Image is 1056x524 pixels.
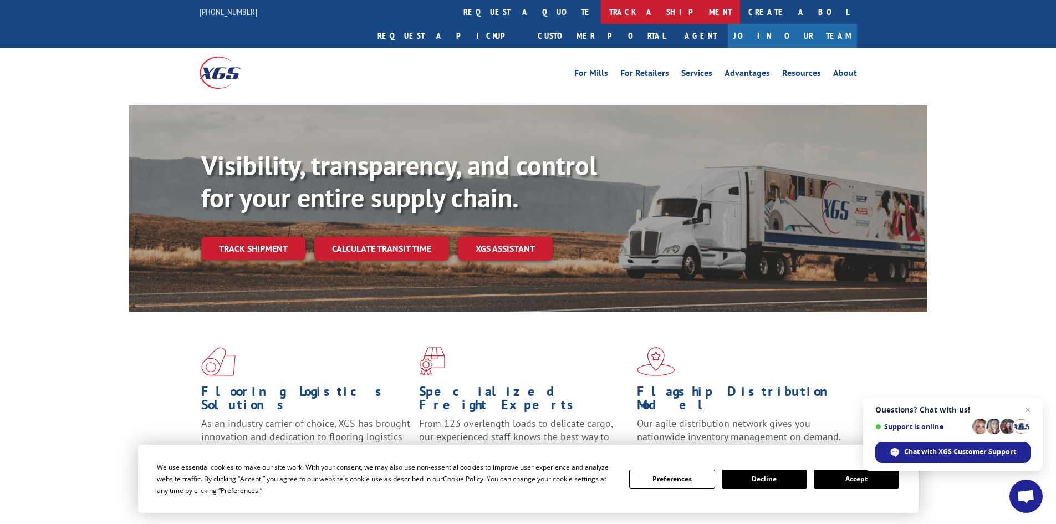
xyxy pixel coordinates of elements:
[833,69,857,81] a: About
[620,69,669,81] a: For Retailers
[904,447,1016,457] span: Chat with XGS Customer Support
[637,347,675,376] img: xgs-icon-flagship-distribution-model-red
[1009,480,1043,513] div: Open chat
[875,405,1031,414] span: Questions? Chat with us!
[1021,403,1034,416] span: Close chat
[201,347,236,376] img: xgs-icon-total-supply-chain-intelligence-red
[529,24,674,48] a: Customer Portal
[201,385,411,417] h1: Flooring Logistics Solutions
[201,237,305,260] a: Track shipment
[138,445,919,513] div: Cookie Consent Prompt
[637,385,846,417] h1: Flagship Distribution Model
[157,461,616,496] div: We use essential cookies to make our site work. With your consent, we may also use non-essential ...
[201,417,410,456] span: As an industry carrier of choice, XGS has brought innovation and dedication to flooring logistics...
[201,148,597,215] b: Visibility, transparency, and control for your entire supply chain.
[369,24,529,48] a: Request a pickup
[725,69,770,81] a: Advantages
[629,470,715,489] button: Preferences
[314,237,449,261] a: Calculate transit time
[722,470,807,489] button: Decline
[574,69,608,81] a: For Mills
[674,24,728,48] a: Agent
[458,237,553,261] a: XGS ASSISTANT
[814,470,899,489] button: Accept
[681,69,712,81] a: Services
[419,347,445,376] img: xgs-icon-focused-on-flooring-red
[728,24,857,48] a: Join Our Team
[637,417,841,443] span: Our agile distribution network gives you nationwide inventory management on demand.
[875,442,1031,463] div: Chat with XGS Customer Support
[200,6,257,17] a: [PHONE_NUMBER]
[419,385,629,417] h1: Specialized Freight Experts
[875,423,968,431] span: Support is online
[221,486,258,495] span: Preferences
[419,417,629,466] p: From 123 overlength loads to delicate cargo, our experienced staff knows the best way to move you...
[782,69,821,81] a: Resources
[443,474,483,484] span: Cookie Policy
